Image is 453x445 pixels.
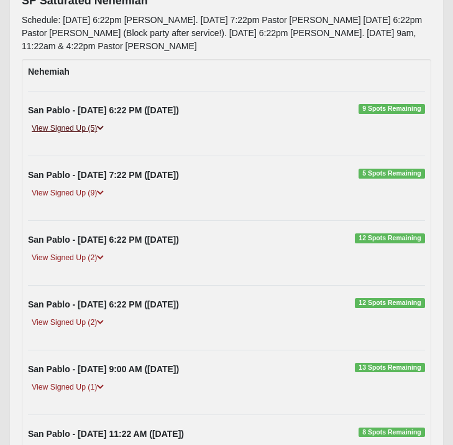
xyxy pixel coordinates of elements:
[28,299,179,309] strong: San Pablo - [DATE] 6:22 PM ([DATE])
[28,122,108,135] a: View Signed Up (5)
[28,170,179,180] strong: San Pablo - [DATE] 7:22 PM ([DATE])
[28,364,179,374] strong: San Pablo - [DATE] 9:00 AM ([DATE])
[28,105,179,115] strong: San Pablo - [DATE] 6:22 PM ([DATE])
[355,363,425,373] span: 13 Spots Remaining
[28,316,108,329] a: View Signed Up (2)
[28,235,179,245] strong: San Pablo - [DATE] 6:22 PM ([DATE])
[359,428,425,438] span: 8 Spots Remaining
[28,429,184,439] strong: San Pablo - [DATE] 11:22 AM ([DATE])
[22,14,431,53] p: Schedule: [DATE] 6:22pm [PERSON_NAME]. [DATE] 7:22pm Pastor [PERSON_NAME] [DATE] 6:22pm Pastor [P...
[359,169,425,179] span: 5 Spots Remaining
[355,233,425,243] span: 12 Spots Remaining
[28,251,108,265] a: View Signed Up (2)
[28,187,108,200] a: View Signed Up (9)
[355,298,425,308] span: 12 Spots Remaining
[28,67,70,77] strong: Nehemiah
[359,104,425,114] span: 9 Spots Remaining
[28,381,108,394] a: View Signed Up (1)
